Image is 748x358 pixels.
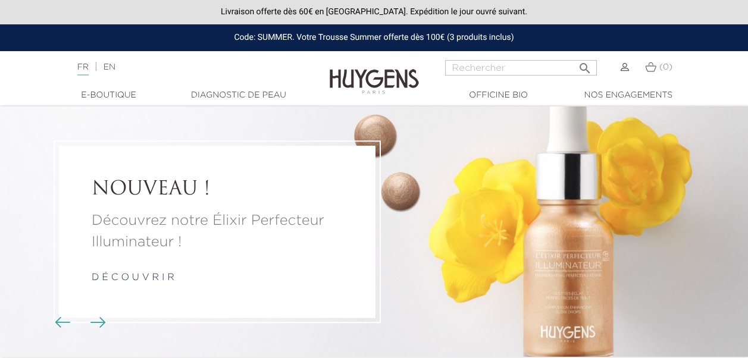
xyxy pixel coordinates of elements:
[569,89,688,102] a: Nos engagements
[104,63,115,71] a: EN
[179,89,298,102] a: Diagnostic de peau
[71,60,303,74] div: |
[92,273,174,282] a: d é c o u v r i r
[578,58,592,72] i: 
[445,60,597,76] input: Rechercher
[659,63,672,71] span: (0)
[49,89,168,102] a: E-Boutique
[77,63,89,76] a: FR
[92,178,343,201] a: NOUVEAU !
[574,56,596,73] button: 
[439,89,558,102] a: Officine Bio
[60,314,98,332] div: Boutons du carrousel
[330,50,419,96] img: Huygens
[92,210,343,253] a: Découvrez notre Élixir Perfecteur Illuminateur !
